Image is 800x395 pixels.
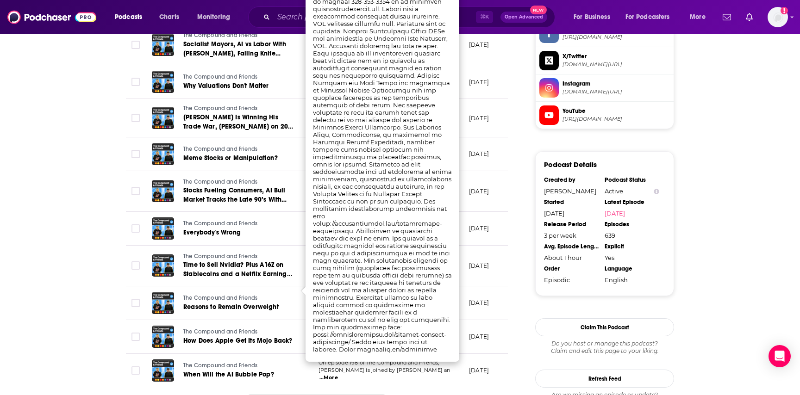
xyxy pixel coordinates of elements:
span: The Compound and Friends [183,105,257,111]
span: Time to Sell Nvidia? Plus A16Z on Stablecoins and a Netflix Earnings Preview [183,261,292,287]
a: Why Valuations Don't Matter [183,81,294,91]
span: Toggle select row [131,187,140,195]
span: The Compound and Friends [183,362,257,369]
div: English [605,276,659,284]
span: Toggle select row [131,114,140,122]
span: Open Advanced [505,15,543,19]
button: open menu [567,10,622,25]
div: Latest Episode [605,198,659,206]
span: [PERSON_NAME] Is Winning His Trade War, [PERSON_NAME] on 20 Years Running Research at Jpmorgan, E... [183,113,293,158]
div: About 1 hour [544,254,599,261]
span: Toggle select row [131,333,140,341]
button: Refresh Feed [535,370,674,388]
p: [DATE] [469,333,489,340]
p: [DATE] [469,78,489,86]
span: The Compound and Friends [183,146,257,152]
div: Open Intercom Messenger [769,345,791,367]
span: https://www.youtube.com/@TheCompoundNews [562,116,670,123]
span: Charts [159,11,179,24]
a: Reasons to Remain Overweight [183,302,294,312]
a: The Compound and Friends [183,178,294,186]
div: Started [544,198,599,206]
p: [DATE] [469,114,489,122]
span: YouTube [562,107,670,115]
a: The Compound and Friends [183,105,294,113]
a: X/Twitter[DOMAIN_NAME][URL] [539,51,670,70]
div: Episodic [544,276,599,284]
span: The Compound and Friends [183,220,257,227]
a: Meme Stocks or Manipulation? [183,154,294,163]
p: [DATE] [469,262,489,270]
div: Release Period [544,221,599,228]
a: [DATE] [605,210,659,217]
button: Open AdvancedNew [500,12,547,23]
span: Meme Stocks or Manipulation? [183,154,278,162]
span: X/Twitter [562,52,670,61]
img: User Profile [768,7,788,27]
div: Explicit [605,243,659,250]
a: Stocks Fueling Consumers, AI Bull Market Tracks the Late 90’s With [PERSON_NAME] and [PERSON_NAME... [183,186,294,204]
svg: Add a profile image [781,7,788,14]
button: Claim This Podcast [535,318,674,336]
a: The Compound and Friends [183,220,294,228]
span: Do you host or manage this podcast? [535,340,674,347]
button: open menu [683,10,717,25]
span: ...More [319,374,338,382]
a: The Compound and Friends [183,362,294,370]
span: Toggle select row [131,366,140,375]
a: The Compound and Friends [183,253,294,261]
div: 3 per week [544,232,599,239]
div: 639 [605,232,659,239]
span: ⁠⁠⁠⁠⁠[PERSON_NAME]⁠⁠⁠⁠⁠ is joined by [PERSON_NAME] an [319,367,450,373]
div: Episodes [605,221,659,228]
p: [DATE] [469,366,489,374]
span: twitter.com/TheCompoundNews [562,61,670,68]
div: Language [605,265,659,272]
a: The Compound and Friends [183,31,294,40]
button: Show profile menu [768,7,788,27]
span: Why Valuations Don't Matter [183,82,269,90]
a: Time to Sell Nvidia? Plus A16Z on Stablecoins and a Netflix Earnings Preview [183,260,294,279]
div: [DATE] [544,210,599,217]
span: More [690,11,706,24]
a: Show notifications dropdown [719,9,735,25]
span: Socialist Mayors, AI vs Labor With [PERSON_NAME], Falling Knife Stocks [183,40,286,67]
span: Instagram [562,80,670,88]
a: Socialist Mayors, AI vs Labor With [PERSON_NAME], Falling Knife Stocks [183,40,294,58]
div: Yes [605,254,659,261]
a: YouTube[URL][DOMAIN_NAME] [539,105,670,125]
span: For Podcasters [625,11,670,24]
span: ⌘ K [476,11,493,23]
button: Show Info [654,188,659,195]
div: Search podcasts, credits, & more... [257,6,564,28]
a: The Compound and Friends [183,73,294,81]
span: The Compound and Friends [183,328,257,335]
div: Active [605,187,659,195]
span: Stocks Fueling Consumers, AI Bull Market Tracks the Late 90’s With [PERSON_NAME] and [PERSON_NAME... [183,186,287,231]
div: Podcast Status [605,176,659,184]
div: Avg. Episode Length [544,243,599,250]
a: Podchaser - Follow, Share and Rate Podcasts [7,8,96,26]
p: [DATE] [469,187,489,195]
span: Toggle select row [131,261,140,270]
a: Instagram[DOMAIN_NAME][URL] [539,78,670,98]
span: When Will the AI Bubble Pop? [183,370,274,378]
span: instagram.com/thecompoundnews [562,88,670,95]
span: Toggle select row [131,224,140,233]
span: The Compound and Friends [183,74,257,80]
a: The Compound and Friends [183,328,294,336]
button: open menu [619,10,683,25]
span: The Compound and Friends [183,179,257,185]
span: Podcasts [115,11,142,24]
span: https://www.facebook.com/ritholtzwealth [562,34,670,41]
span: The Compound and Friends [183,295,257,301]
span: Toggle select row [131,150,140,158]
a: The Compound and Friends [183,145,294,154]
span: Reasons to Remain Overweight [183,303,279,311]
span: New [530,6,547,14]
a: [PERSON_NAME] Is Winning His Trade War, [PERSON_NAME] on 20 Years Running Research at Jpmorgan, E... [183,113,294,131]
div: [PERSON_NAME] [544,187,599,195]
a: Charts [153,10,185,25]
a: How Does Apple Get Its Mojo Back? [183,336,294,346]
button: open menu [108,10,154,25]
